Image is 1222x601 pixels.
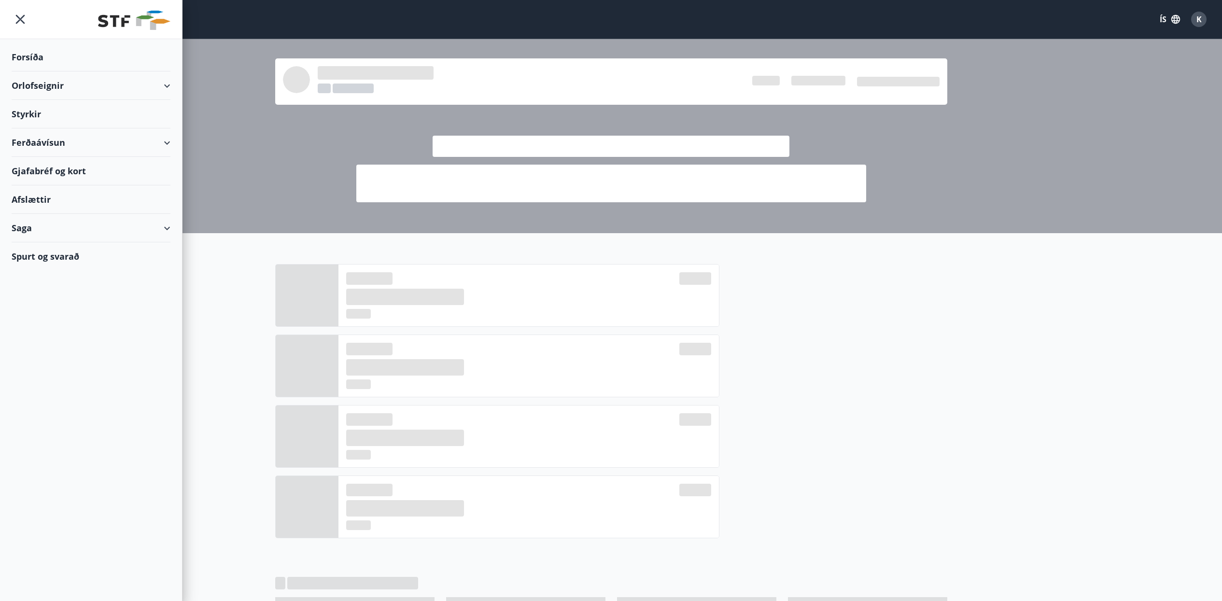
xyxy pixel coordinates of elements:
[12,128,170,157] div: Ferðaávísun
[1154,11,1185,28] button: ÍS
[12,214,170,242] div: Saga
[12,242,170,270] div: Spurt og svarað
[12,185,170,214] div: Afslættir
[12,11,29,28] button: menu
[12,71,170,100] div: Orlofseignir
[12,157,170,185] div: Gjafabréf og kort
[12,100,170,128] div: Styrkir
[98,11,170,30] img: union_logo
[1196,14,1202,25] span: K
[1187,8,1210,31] button: K
[12,43,170,71] div: Forsíða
